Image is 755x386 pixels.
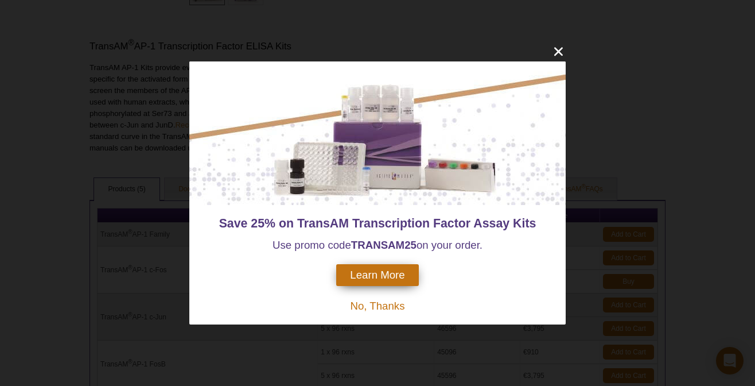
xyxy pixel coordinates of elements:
button: close [551,44,566,59]
span: Use promo code on your order. [273,239,482,251]
span: Learn More [350,269,404,281]
strong: 25 [404,239,417,251]
span: No, Thanks [350,300,404,312]
strong: TRANSAM [351,239,404,251]
span: Save 25% on TransAM Transcription Factor Assay Kits [219,217,536,230]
